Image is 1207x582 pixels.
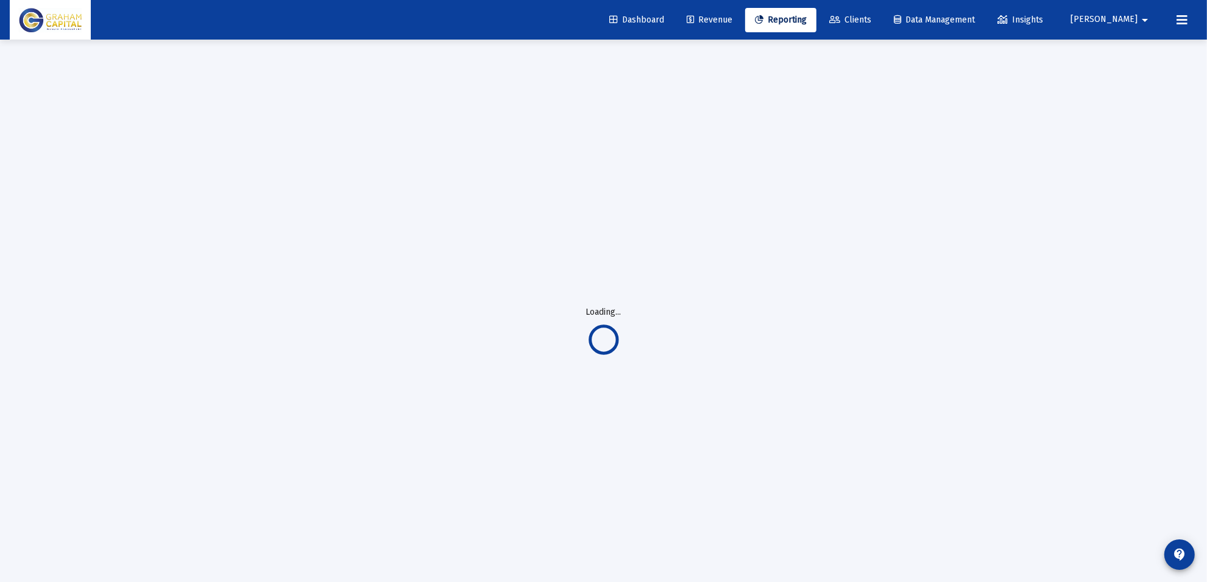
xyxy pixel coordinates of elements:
a: Dashboard [600,8,674,32]
img: Dashboard [19,8,82,32]
span: Reporting [755,15,807,25]
button: [PERSON_NAME] [1056,7,1167,32]
span: [PERSON_NAME] [1071,15,1138,25]
span: Dashboard [609,15,664,25]
mat-icon: arrow_drop_down [1138,8,1152,32]
span: Data Management [894,15,975,25]
a: Reporting [745,8,816,32]
a: Data Management [884,8,985,32]
a: Insights [988,8,1053,32]
a: Revenue [677,8,742,32]
a: Clients [819,8,881,32]
span: Insights [997,15,1043,25]
span: Revenue [687,15,732,25]
span: Clients [829,15,871,25]
mat-icon: contact_support [1172,547,1187,562]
